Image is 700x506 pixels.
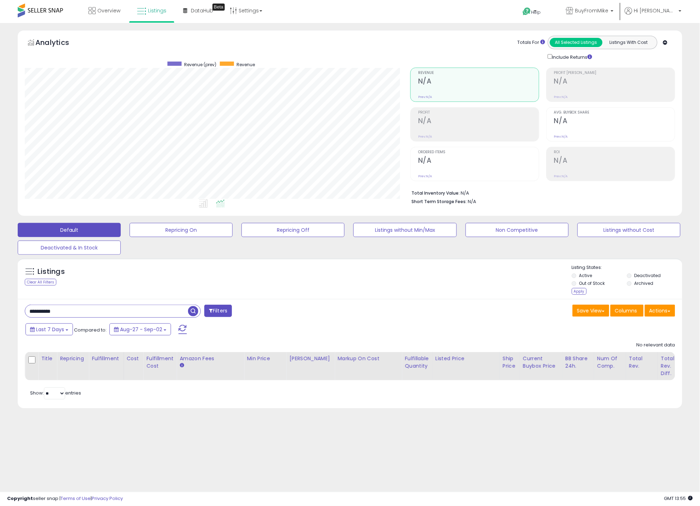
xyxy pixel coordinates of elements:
[38,267,65,277] h5: Listings
[180,362,184,369] small: Amazon Fees.
[418,71,539,75] span: Revenue
[184,62,216,68] span: Revenue (prev)
[92,355,120,362] div: Fulfillment
[572,264,682,271] p: Listing States:
[554,77,675,87] h2: N/A
[418,156,539,166] h2: N/A
[625,7,682,23] a: Hi [PERSON_NAME]
[191,7,213,14] span: DataHub
[418,134,432,139] small: Prev: N/A
[60,355,86,362] div: Repricing
[41,355,54,362] div: Title
[74,327,107,333] span: Compared to:
[554,150,675,154] span: ROI
[597,355,623,370] div: Num of Comp.
[517,2,555,23] a: Help
[573,305,609,317] button: Save View
[531,9,541,15] span: Help
[554,134,568,139] small: Prev: N/A
[554,174,568,178] small: Prev: N/A
[411,188,670,197] li: N/A
[405,355,429,370] div: Fulfillable Quantity
[30,390,81,396] span: Show: entries
[418,117,539,126] h2: N/A
[554,117,675,126] h2: N/A
[148,7,166,14] span: Listings
[565,355,591,370] div: BB Share 24h.
[579,280,605,286] label: Out of Stock
[180,355,241,362] div: Amazon Fees
[212,4,225,11] div: Tooltip anchor
[237,62,255,68] span: Revenue
[629,355,655,370] div: Total Rev.
[18,241,121,255] button: Deactivated & In Stock
[436,355,497,362] div: Listed Price
[36,326,64,333] span: Last 7 Days
[418,77,539,87] h2: N/A
[127,355,141,362] div: Cost
[25,279,56,286] div: Clear All Filters
[610,305,644,317] button: Columns
[615,307,637,314] span: Columns
[418,150,539,154] span: Ordered Items
[503,355,517,370] div: Ship Price
[542,53,601,61] div: Include Returns
[204,305,232,317] button: Filters
[518,39,545,46] div: Totals For
[577,223,681,237] button: Listings without Cost
[572,288,587,295] div: Apply
[579,272,592,278] label: Active
[637,342,675,349] div: No relevant data
[523,7,531,16] i: Get Help
[335,352,402,380] th: The percentage added to the cost of goods (COGS) that forms the calculator for Min & Max prices.
[247,355,283,362] div: Min Price
[418,174,432,178] small: Prev: N/A
[575,7,609,14] span: BuyFromMike
[550,38,603,47] button: All Selected Listings
[130,223,233,237] button: Repricing On
[97,7,120,14] span: Overview
[289,355,331,362] div: [PERSON_NAME]
[468,198,476,205] span: N/A
[466,223,569,237] button: Non Competitive
[645,305,675,317] button: Actions
[634,280,653,286] label: Archived
[109,323,171,335] button: Aug-27 - Sep-02
[146,355,173,370] div: Fulfillment Cost
[602,38,655,47] button: Listings With Cost
[554,156,675,166] h2: N/A
[411,190,460,196] b: Total Inventory Value:
[18,223,121,237] button: Default
[634,7,677,14] span: Hi [PERSON_NAME]
[35,38,83,49] h5: Analytics
[411,199,467,205] b: Short Term Storage Fees:
[554,71,675,75] span: Profit [PERSON_NAME]
[25,323,73,335] button: Last 7 Days
[337,355,399,362] div: Markup on Cost
[241,223,345,237] button: Repricing Off
[661,355,675,377] div: Total Rev. Diff.
[634,272,661,278] label: Deactivated
[353,223,456,237] button: Listings without Min/Max
[120,326,162,333] span: Aug-27 - Sep-02
[554,95,568,99] small: Prev: N/A
[418,95,432,99] small: Prev: N/A
[554,111,675,115] span: Avg. Buybox Share
[523,355,559,370] div: Current Buybox Price
[418,111,539,115] span: Profit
